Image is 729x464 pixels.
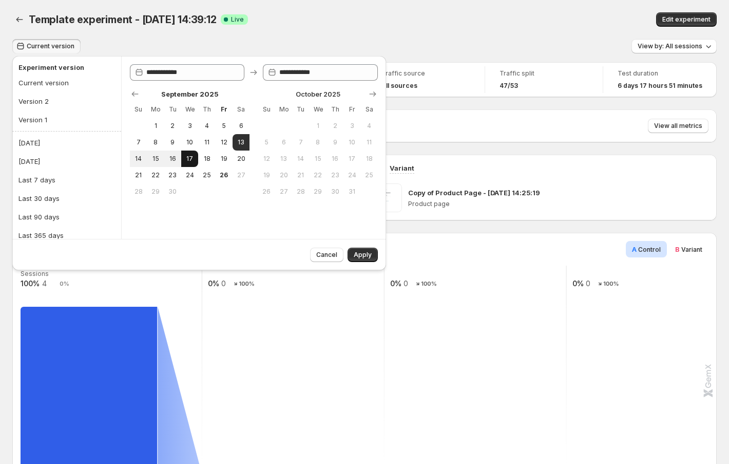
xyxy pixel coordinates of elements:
[168,155,177,163] span: 16
[134,171,143,179] span: 21
[500,69,588,78] span: Traffic split
[365,138,374,146] span: 11
[262,138,271,146] span: 5
[638,246,661,253] span: Control
[29,13,217,26] span: Template experiment - [DATE] 14:39:12
[134,138,143,146] span: 7
[18,96,49,106] div: Version 2
[327,167,343,183] button: Thursday October 23 2025
[354,251,372,259] span: Apply
[327,183,343,200] button: Thursday October 30 2025
[310,248,343,262] button: Cancel
[296,188,305,196] span: 28
[348,248,378,262] button: Apply
[185,171,194,179] span: 24
[279,138,288,146] span: 6
[638,42,702,50] span: View by: All sessions
[292,183,309,200] button: Tuesday October 28 2025
[348,122,356,130] span: 3
[390,279,401,288] text: 0%
[348,171,356,179] span: 24
[18,175,55,185] div: Last 7 days
[258,101,275,118] th: Sunday
[648,119,708,133] button: View all metrics
[147,167,164,183] button: Monday September 22 2025
[151,122,160,130] span: 1
[331,105,339,114] span: Th
[27,42,74,50] span: Current version
[151,138,160,146] span: 8
[343,101,360,118] th: Friday
[314,105,322,114] span: We
[262,105,271,114] span: Su
[292,151,309,167] button: Tuesday October 14 2025
[216,101,233,118] th: Friday
[15,227,118,244] button: Last 365 days
[181,151,198,167] button: Wednesday September 17 2025
[233,118,250,134] button: Saturday September 6 2025
[586,279,590,288] text: 0
[296,138,305,146] span: 7
[216,134,233,151] button: Friday September 12 2025
[168,138,177,146] span: 9
[134,105,143,114] span: Su
[18,230,64,240] div: Last 365 days
[198,101,215,118] th: Thursday
[310,183,327,200] button: Wednesday October 29 2025
[220,105,228,114] span: Fr
[279,171,288,179] span: 20
[21,279,40,288] text: 100%
[421,281,436,288] text: 100%
[233,134,250,151] button: Start of range Saturday September 13 2025
[348,155,356,163] span: 17
[275,167,292,183] button: Monday October 20 2025
[237,138,245,146] span: 13
[168,105,177,114] span: Tu
[292,167,309,183] button: Tuesday October 21 2025
[361,118,378,134] button: Saturday October 4 2025
[343,167,360,183] button: Friday October 24 2025
[675,245,680,253] span: B
[15,153,118,170] button: [DATE]
[279,155,288,163] span: 13
[331,138,339,146] span: 9
[202,171,211,179] span: 25
[151,105,160,114] span: Mo
[361,134,378,151] button: Saturday October 11 2025
[314,188,322,196] span: 29
[134,155,143,163] span: 14
[216,167,233,183] button: Today Friday September 26 2025
[164,118,181,134] button: Tuesday September 2 2025
[275,101,292,118] th: Monday
[185,155,194,163] span: 17
[198,151,215,167] button: Thursday September 18 2025
[237,122,245,130] span: 6
[231,15,244,24] span: Live
[147,134,164,151] button: Monday September 8 2025
[12,39,81,53] button: Current version
[381,82,417,90] h4: All sources
[185,122,194,130] span: 3
[343,151,360,167] button: Friday October 17 2025
[296,105,305,114] span: Tu
[181,134,198,151] button: Wednesday September 10 2025
[198,167,215,183] button: Thursday September 25 2025
[314,138,322,146] span: 8
[185,138,194,146] span: 10
[128,87,142,101] button: Show previous month, August 2025
[202,138,211,146] span: 11
[500,82,518,90] span: 47/53
[631,39,717,53] button: View by: All sessions
[381,69,470,78] span: Traffic source
[164,134,181,151] button: Tuesday September 9 2025
[292,134,309,151] button: Tuesday October 7 2025
[15,112,114,128] button: Version 1
[618,82,702,90] span: 6 days 17 hours 51 minutes
[258,183,275,200] button: Sunday October 26 2025
[168,171,177,179] span: 23
[343,183,360,200] button: Friday October 31 2025
[572,279,584,288] text: 0%
[292,101,309,118] th: Tuesday
[654,122,702,130] span: View all metrics
[18,156,40,166] div: [DATE]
